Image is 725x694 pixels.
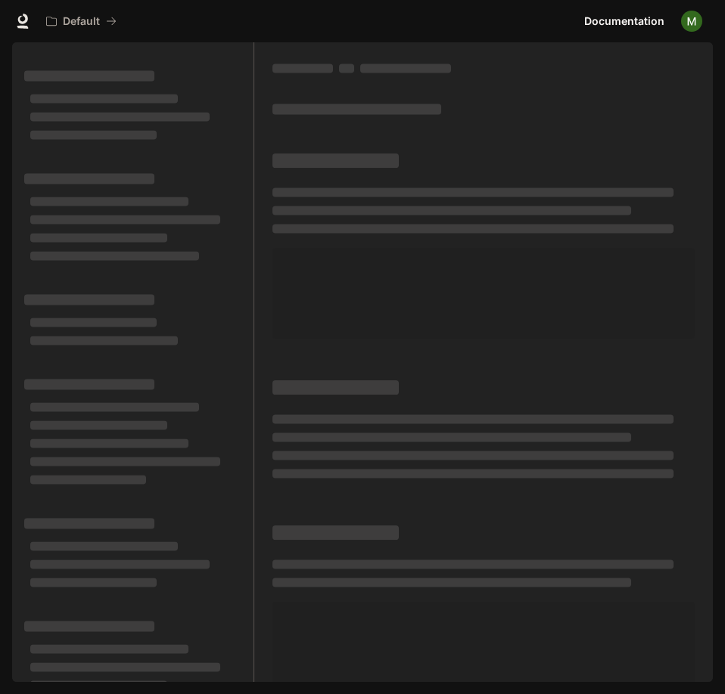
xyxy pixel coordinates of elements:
button: User avatar [677,6,707,36]
button: All workspaces [39,6,123,36]
img: User avatar [681,11,702,32]
span: Documentation [584,12,664,31]
p: Default [63,15,100,28]
a: Documentation [578,6,671,36]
